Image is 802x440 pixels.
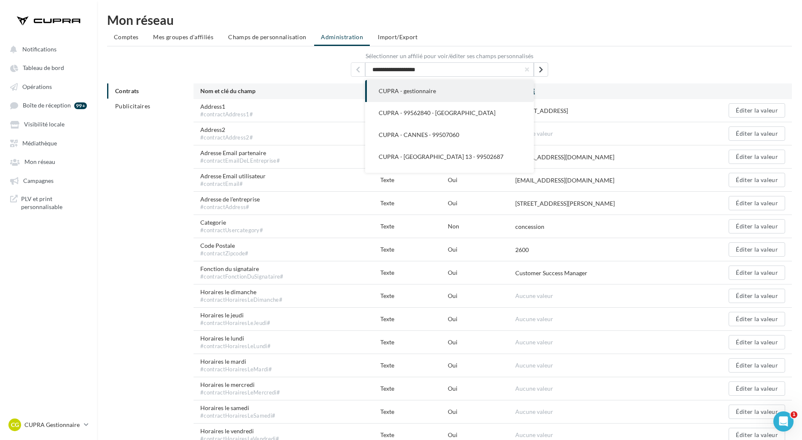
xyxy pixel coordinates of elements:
[379,109,495,116] span: CUPRA - 99562840 - [GEOGRAPHIC_DATA]
[200,357,272,373] span: Horaires le mardi
[200,389,280,397] div: #contractHorairesLeMercredi#
[115,102,151,110] span: Publicitaires
[7,417,90,433] a: CG CUPRA Gestionnaire
[729,405,785,419] button: Éditer la valeur
[200,204,260,211] div: #contractAddress#
[24,158,55,166] span: Mon réseau
[200,134,253,142] div: #contractAddress2#
[515,176,614,185] div: [EMAIL_ADDRESS][DOMAIN_NAME]
[24,121,65,128] span: Visibilité locale
[379,87,436,94] span: CUPRA - gestionnaire
[380,338,448,346] div: Texte
[5,79,92,94] a: Opérations
[107,53,792,59] label: Sélectionner un affilié pour voir/éditer ses champs personnalisés
[515,315,553,322] span: Aucune valeur
[11,421,19,429] span: CG
[729,219,785,233] button: Éditer la valeur
[5,41,89,56] button: Notifications
[200,87,380,96] div: Nom et clé du champ
[200,227,263,234] div: #contractUsercategory#
[448,199,515,207] div: Oui
[729,173,785,187] button: Éditer la valeur
[200,102,253,118] span: Address1
[378,33,418,40] span: Import/Export
[380,408,448,416] div: Texte
[107,13,792,26] div: Mon réseau
[200,195,260,211] span: Adresse de l'entreprise
[515,199,615,208] div: [STREET_ADDRESS][PERSON_NAME]
[23,64,64,72] span: Tableau de bord
[200,404,275,420] span: Horaires le samedi
[365,146,534,168] button: CUPRA - [GEOGRAPHIC_DATA] 13 - 99502687
[5,60,92,75] a: Tableau de bord
[114,33,138,40] span: Comptes
[380,384,448,393] div: Texte
[729,381,785,396] button: Éditer la valeur
[515,292,553,299] span: Aucune valeur
[5,97,92,113] a: Boîte de réception 99+
[200,334,271,350] span: Horaires le lundi
[515,362,553,369] span: Aucune valeur
[515,153,614,161] div: [EMAIL_ADDRESS][DOMAIN_NAME]
[200,273,284,281] div: #contractFonctionDuSignataire#
[448,408,515,416] div: Oui
[365,80,534,102] button: CUPRA - gestionnaire
[5,154,92,169] a: Mon réseau
[729,103,785,118] button: Éditer la valeur
[380,361,448,370] div: Texte
[515,130,553,137] span: Aucune valeur
[448,292,515,300] div: Oui
[200,111,253,118] div: #contractAddress1#
[5,116,92,131] a: Visibilité locale
[729,242,785,257] button: Éditer la valeur
[515,246,529,254] div: 2600
[22,83,52,90] span: Opérations
[22,46,57,53] span: Notifications
[380,199,448,207] div: Texte
[365,124,534,146] button: CUPRA - CANNES - 99507060
[729,312,785,326] button: Éditer la valeur
[379,131,459,138] span: CUPRA - CANNES - 99507060
[380,222,448,231] div: Texte
[448,431,515,439] div: Oui
[515,269,587,277] div: Customer Success Manager
[5,173,92,188] a: Campagnes
[448,384,515,393] div: Oui
[23,102,71,109] span: Boîte de réception
[200,319,270,327] div: #contractHorairesLeJeudi#
[200,265,284,281] span: Fonction du signataire
[5,135,92,150] a: Médiathèque
[24,421,81,429] p: CUPRA Gestionnaire
[380,292,448,300] div: Texte
[200,381,280,397] span: Horaires le mercredi
[729,289,785,303] button: Éditer la valeur
[22,140,57,147] span: Médiathèque
[200,218,263,234] span: Categorie
[200,126,253,142] span: Address2
[380,315,448,323] div: Texte
[200,180,266,188] div: #contractEmail#
[200,241,249,258] span: Code Postale
[515,431,553,438] span: Aucune valeur
[448,268,515,277] div: Oui
[791,411,797,418] span: 1
[515,107,568,115] div: [STREET_ADDRESS]
[228,33,306,40] span: Champs de personnalisation
[729,335,785,349] button: Éditer la valeur
[200,288,283,304] span: Horaires le dimanche
[729,196,785,210] button: Éditer la valeur
[448,176,515,184] div: Oui
[200,343,271,350] div: #contractHorairesLeLundi#
[729,126,785,141] button: Éditer la valeur
[380,431,448,439] div: Texte
[448,361,515,370] div: Oui
[200,366,272,373] div: #contractHorairesLeMardi#
[380,268,448,277] div: Texte
[74,102,87,109] div: 99+
[515,87,695,96] div: Valeur
[448,222,515,231] div: Non
[729,358,785,373] button: Éditer la valeur
[380,176,448,184] div: Texte
[365,102,534,124] button: CUPRA - 99562840 - [GEOGRAPHIC_DATA]
[448,245,515,254] div: Oui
